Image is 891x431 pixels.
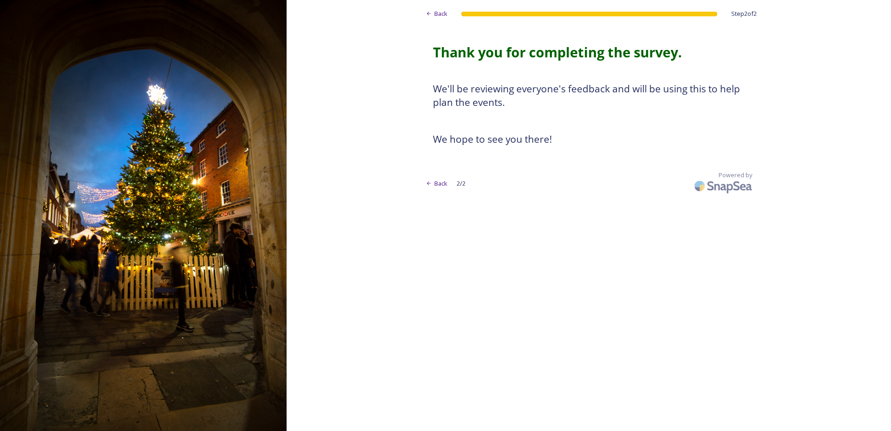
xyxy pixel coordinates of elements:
[731,9,757,18] span: Step 2 of 2
[433,132,745,146] h3: We hope to see you there!
[434,9,447,18] span: Back
[457,179,466,188] span: 2 / 2
[433,82,745,110] h3: We'll be reviewing everyone's feedback and will be using this to help plan the events.
[433,43,682,61] strong: Thank you for completing the survey.
[719,171,752,180] span: Powered by
[692,175,757,197] img: SnapSea Logo
[434,179,447,188] span: Back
